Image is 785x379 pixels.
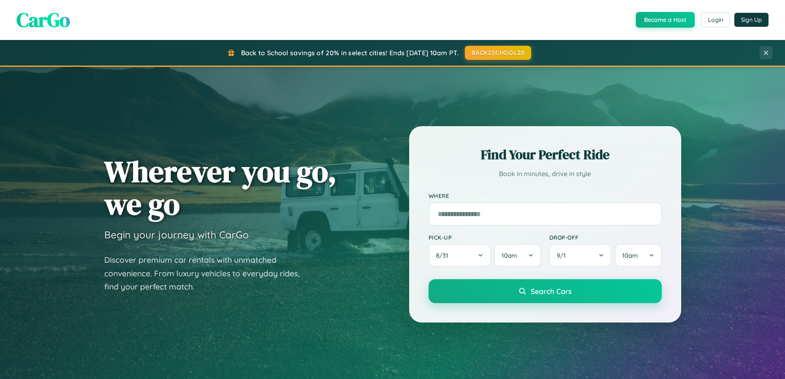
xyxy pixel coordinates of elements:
span: CarGo [16,6,70,33]
button: 8/31 [429,244,491,267]
span: 8 / 31 [436,252,452,259]
button: Sign Up [734,13,769,27]
h1: Wherever you go, we go [104,155,337,220]
button: 9/1 [549,244,612,267]
label: Where [429,192,662,199]
button: Search Cars [429,279,662,303]
span: 10am [622,252,638,259]
label: Pick-up [429,234,541,241]
p: Discover premium car rentals with unmatched convenience. From luxury vehicles to everyday rides, ... [104,253,310,294]
button: Become a Host [636,12,695,28]
span: Back to School savings of 20% in select cities! Ends [DATE] 10am PT. [241,49,459,57]
button: 10am [615,244,661,267]
p: Book in minutes, drive in style [429,168,662,180]
h2: Find Your Perfect Ride [429,146,662,164]
span: 10am [501,252,517,259]
button: 10am [494,244,541,267]
span: 9 / 1 [557,252,570,259]
span: Search Cars [531,287,572,296]
h3: Begin your journey with CarGo [104,228,249,241]
button: Login [701,12,730,27]
button: BACK2SCHOOL20 [465,46,531,60]
label: Drop-off [549,234,662,241]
